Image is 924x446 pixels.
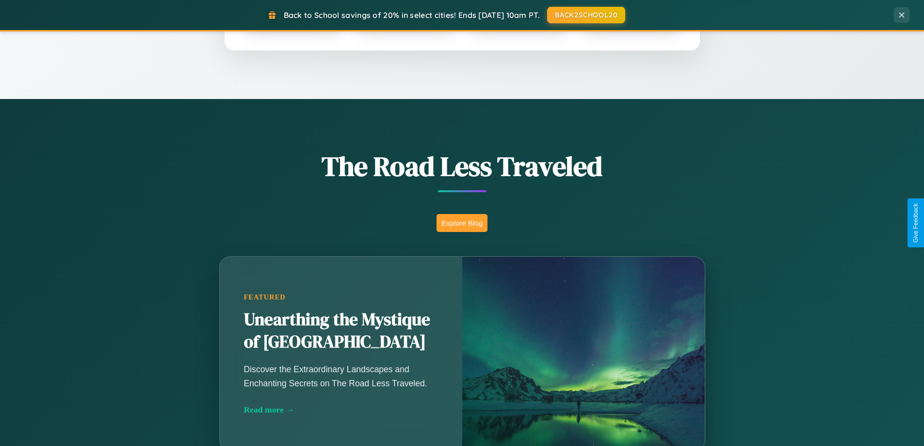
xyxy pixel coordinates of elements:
[437,214,487,232] button: Explore Blog
[244,293,438,301] div: Featured
[284,10,540,20] span: Back to School savings of 20% in select cities! Ends [DATE] 10am PT.
[244,363,438,390] p: Discover the Extraordinary Landscapes and Enchanting Secrets on The Road Less Traveled.
[244,405,438,415] div: Read more →
[244,309,438,353] h2: Unearthing the Mystique of [GEOGRAPHIC_DATA]
[912,203,919,243] div: Give Feedback
[171,148,753,185] h1: The Road Less Traveled
[547,7,625,23] button: BACK2SCHOOL20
